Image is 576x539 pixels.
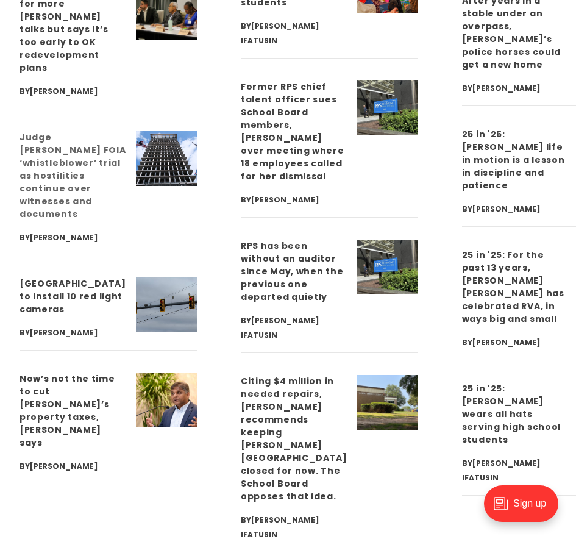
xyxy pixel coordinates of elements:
iframe: portal-trigger [474,479,576,539]
div: By [462,335,569,350]
div: By [241,193,347,207]
div: By [20,230,126,245]
a: [PERSON_NAME] [30,461,98,471]
img: Citing $4 million in needed repairs, Kamras recommends keeping Clark Springs closed for now. The ... [357,375,418,430]
div: By [462,202,569,216]
a: [PERSON_NAME] [30,327,98,338]
img: Former RPS chief talent officer sues School Board members, Kamras over meeting where 18 employees... [357,80,418,135]
img: Judge postpones FOIA ‘whistleblower’ trial as hostilities continue over witnesses and documents [136,131,197,186]
div: By [20,84,126,99]
a: [PERSON_NAME] Ifatusin [241,21,319,46]
img: Richmond to install 10 red light cameras [136,277,197,332]
a: RPS has been without an auditor since May, when the previous one departed quietly [241,240,343,303]
a: [PERSON_NAME] [30,232,98,243]
a: Now’s not the time to cut [PERSON_NAME]’s property taxes, [PERSON_NAME] says [20,373,115,449]
a: Citing $4 million in needed repairs, [PERSON_NAME] recommends keeping [PERSON_NAME][GEOGRAPHIC_DA... [241,375,347,502]
a: Judge [PERSON_NAME] FOIA ‘whistleblower’ trial as hostilities continue over witnesses and documents [20,131,126,220]
div: By [462,456,569,485]
a: Former RPS chief talent officer sues School Board members, [PERSON_NAME] over meeting where 18 em... [241,80,344,182]
a: [PERSON_NAME] [30,86,98,96]
a: [PERSON_NAME] [472,83,541,93]
a: [PERSON_NAME] [472,337,541,348]
a: [PERSON_NAME] Ifatusin [241,315,319,340]
a: 25 in '25: For the past 13 years, [PERSON_NAME] [PERSON_NAME] has celebrated RVA, in ways big and... [462,249,564,325]
a: [GEOGRAPHIC_DATA] to install 10 red light cameras [20,277,126,315]
a: [PERSON_NAME] Ifatusin [462,458,541,483]
a: [PERSON_NAME] [472,204,541,214]
a: 25 in '25: [PERSON_NAME] life in motion is a lesson in discipline and patience [462,128,565,191]
div: By [241,313,347,343]
img: Now’s not the time to cut Richmond’s property taxes, Avula says [136,373,197,427]
a: 25 in '25: [PERSON_NAME] wears all hats serving high school students [462,382,561,446]
div: By [20,459,126,474]
a: [PERSON_NAME] [251,195,319,205]
div: By [462,81,569,96]
img: RPS has been without an auditor since May, when the previous one departed quietly [357,240,418,294]
div: By [241,19,347,48]
div: By [20,326,126,340]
